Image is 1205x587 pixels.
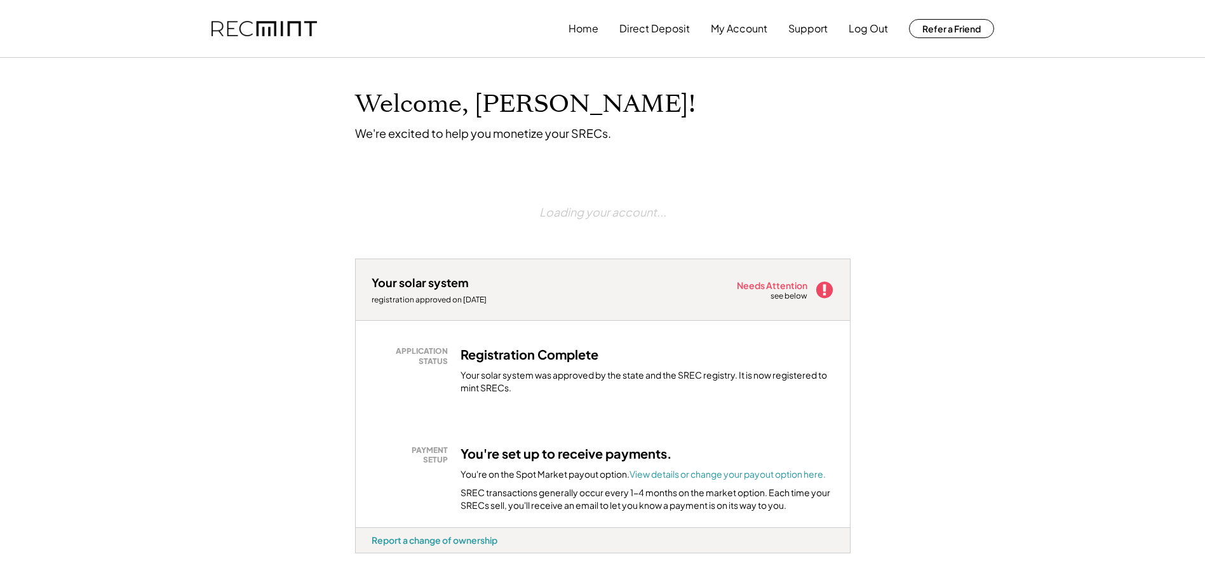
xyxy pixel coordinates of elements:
[539,172,666,252] div: Loading your account...
[355,553,375,558] div: tp64amte -
[461,369,834,394] div: Your solar system was approved by the state and the SREC registry. It is now registered to mint S...
[378,346,448,366] div: APPLICATION STATUS
[372,295,499,305] div: registration approved on [DATE]
[711,16,767,41] button: My Account
[849,16,888,41] button: Log Out
[355,90,696,119] h1: Welcome, [PERSON_NAME]!
[619,16,690,41] button: Direct Deposit
[212,21,317,37] img: recmint-logotype%403x.png
[909,19,994,38] button: Refer a Friend
[372,534,497,546] div: Report a change of ownership
[355,126,611,140] div: We're excited to help you monetize your SRECs.
[461,445,672,462] h3: You're set up to receive payments.
[771,291,809,302] div: see below
[372,275,469,290] div: Your solar system
[737,281,809,290] div: Needs Attention
[569,16,598,41] button: Home
[461,487,834,511] div: SREC transactions generally occur every 1-4 months on the market option. Each time your SRECs sel...
[629,468,826,480] a: View details or change your payout option here.
[461,468,826,481] div: You're on the Spot Market payout option.
[788,16,828,41] button: Support
[378,445,448,465] div: PAYMENT SETUP
[461,346,598,363] h3: Registration Complete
